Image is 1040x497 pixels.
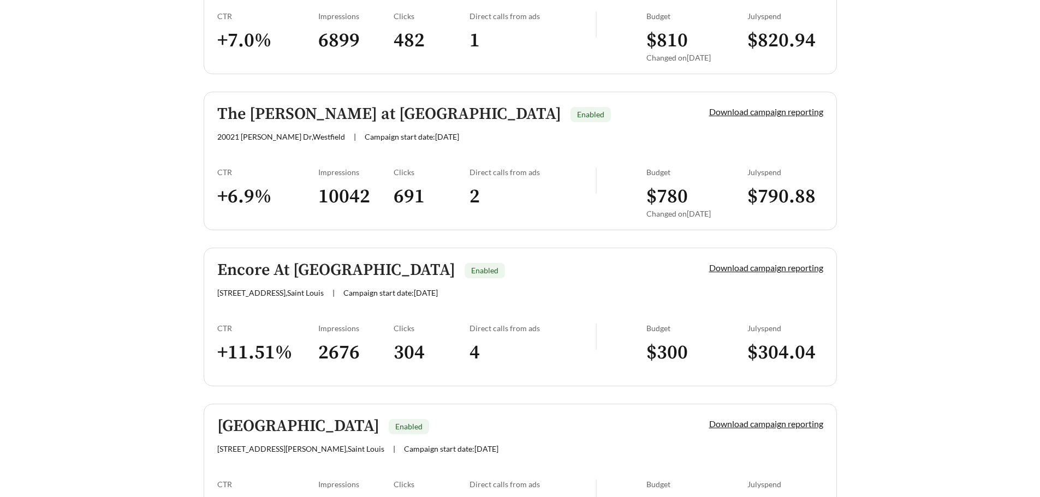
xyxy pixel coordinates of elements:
h3: 304 [394,340,470,365]
h3: 6899 [318,28,394,53]
div: Impressions [318,11,394,21]
div: Budget [646,167,747,177]
div: July spend [747,11,823,21]
span: [STREET_ADDRESS][PERSON_NAME] , Saint Louis [217,444,384,453]
div: Clicks [394,167,470,177]
h3: $ 780 [646,184,747,209]
span: Campaign start date: [DATE] [404,444,498,453]
span: [STREET_ADDRESS] , Saint Louis [217,288,324,297]
div: July spend [747,480,823,489]
a: Download campaign reporting [709,106,823,117]
h3: 2676 [318,340,394,365]
div: Budget [646,324,747,333]
div: CTR [217,324,318,333]
h3: 691 [394,184,470,209]
h5: The [PERSON_NAME] at [GEOGRAPHIC_DATA] [217,105,561,123]
div: Direct calls from ads [470,480,596,489]
h3: 1 [470,28,596,53]
div: Budget [646,11,747,21]
div: Clicks [394,11,470,21]
h3: $ 300 [646,340,747,365]
div: Impressions [318,324,394,333]
div: Clicks [394,324,470,333]
div: CTR [217,167,318,177]
span: 20021 [PERSON_NAME] Dr , Westfield [217,132,345,141]
h3: + 6.9 % [217,184,318,209]
h3: 10042 [318,184,394,209]
img: line [596,324,597,350]
div: Direct calls from ads [470,11,596,21]
a: Download campaign reporting [709,418,823,429]
a: The [PERSON_NAME] at [GEOGRAPHIC_DATA]Enabled20021 [PERSON_NAME] Dr,Westfield|Campaign start date... [204,92,837,230]
div: Clicks [394,480,470,489]
span: Enabled [395,422,423,431]
h3: 482 [394,28,470,53]
h3: $ 304.04 [747,340,823,365]
h3: $ 810 [646,28,747,53]
div: Direct calls from ads [470,324,596,333]
h3: + 7.0 % [217,28,318,53]
div: July spend [747,324,823,333]
span: | [354,132,356,141]
span: | [393,444,395,453]
div: July spend [747,167,823,177]
div: Budget [646,480,747,489]
img: line [596,167,597,194]
span: | [332,288,335,297]
h3: 2 [470,184,596,209]
span: Campaign start date: [DATE] [343,288,438,297]
span: Enabled [577,110,604,119]
h3: $ 790.88 [747,184,823,209]
h3: $ 820.94 [747,28,823,53]
div: CTR [217,11,318,21]
div: CTR [217,480,318,489]
a: Encore At [GEOGRAPHIC_DATA]Enabled[STREET_ADDRESS],Saint Louis|Campaign start date:[DATE]Download... [204,248,837,386]
div: Impressions [318,167,394,177]
h5: [GEOGRAPHIC_DATA] [217,417,379,435]
span: Campaign start date: [DATE] [365,132,459,141]
h5: Encore At [GEOGRAPHIC_DATA] [217,261,455,279]
div: Direct calls from ads [470,167,596,177]
h3: 4 [470,340,596,365]
div: Changed on [DATE] [646,53,747,62]
h3: + 11.51 % [217,340,318,365]
div: Impressions [318,480,394,489]
a: Download campaign reporting [709,262,823,273]
div: Changed on [DATE] [646,209,747,218]
img: line [596,11,597,38]
span: Enabled [471,266,498,275]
